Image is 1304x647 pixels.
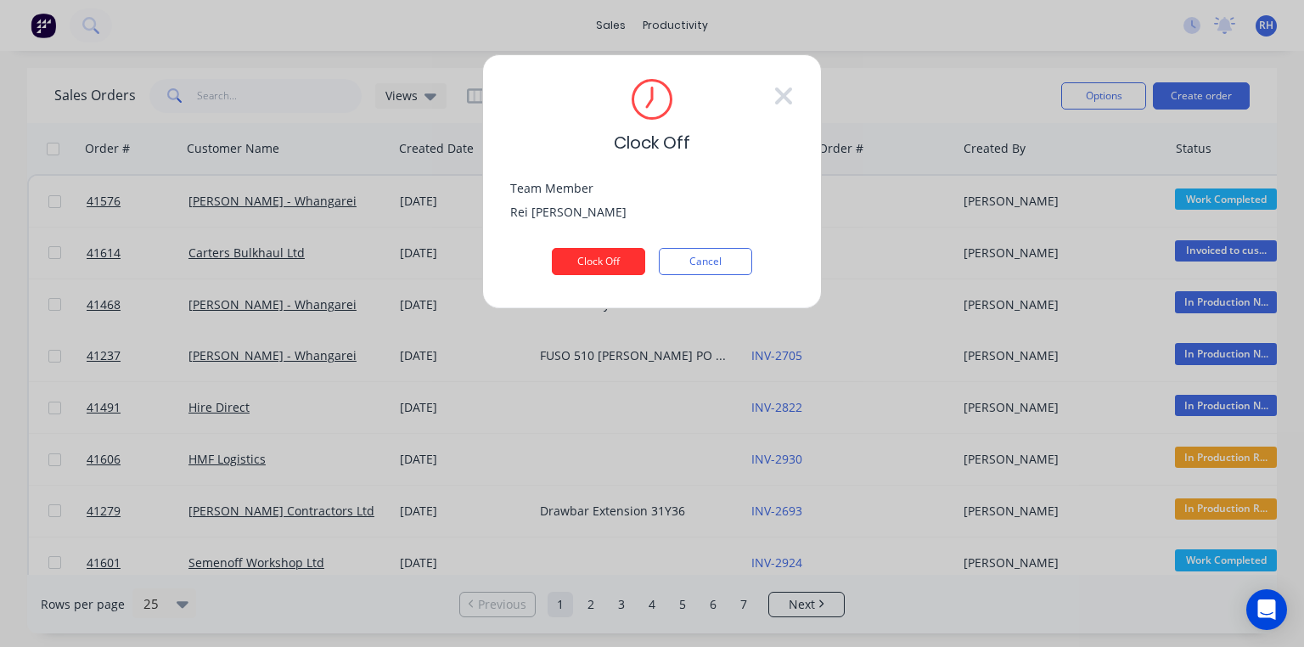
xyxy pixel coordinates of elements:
[510,199,794,221] div: Rei [PERSON_NAME]
[510,183,794,194] div: Team Member
[614,130,690,155] span: Clock Off
[552,248,645,275] button: Clock Off
[1246,589,1287,630] div: Open Intercom Messenger
[659,248,752,275] button: Cancel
